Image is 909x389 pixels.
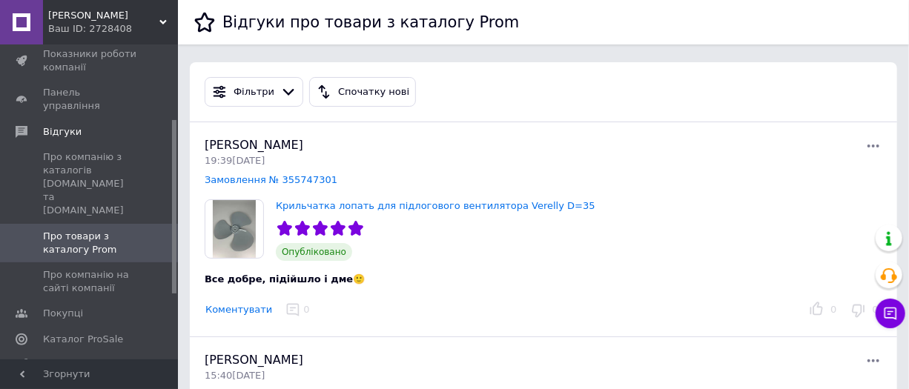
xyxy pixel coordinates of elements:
[205,370,265,381] span: 15:40[DATE]
[43,86,137,113] span: Панель управління
[43,125,82,139] span: Відгуки
[205,155,265,166] span: 19:39[DATE]
[205,273,365,285] span: Все добре, підійшло і дме🙂
[43,268,137,295] span: Про компанію на сайті компанії
[205,353,303,367] span: [PERSON_NAME]
[309,77,416,107] button: Спочатку нові
[876,299,905,328] button: Чат з покупцем
[222,13,519,31] h1: Відгуки про товари з каталогу Prom
[48,22,178,36] div: Ваш ID: 2728408
[48,9,159,22] span: козак Васьок
[205,77,303,107] button: Фільтри
[276,200,595,211] a: Крильчатка лопать для підлогового вентилятора Verelly D=35
[43,47,137,74] span: Показники роботи компанії
[43,307,83,320] span: Покупці
[43,150,137,218] span: Про компанію з каталогів [DOMAIN_NAME] та [DOMAIN_NAME]
[335,84,412,100] div: Спочатку нові
[276,243,352,261] span: Опубліковано
[205,200,263,258] img: Крильчатка лопать для підлогового вентилятора Verelly D=35
[43,358,94,371] span: Аналітика
[43,230,137,256] span: Про товари з каталогу Prom
[231,84,277,100] div: Фільтри
[205,174,337,185] a: Замовлення № 355747301
[205,138,303,152] span: [PERSON_NAME]
[43,333,123,346] span: Каталог ProSale
[205,302,273,318] button: Коментувати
